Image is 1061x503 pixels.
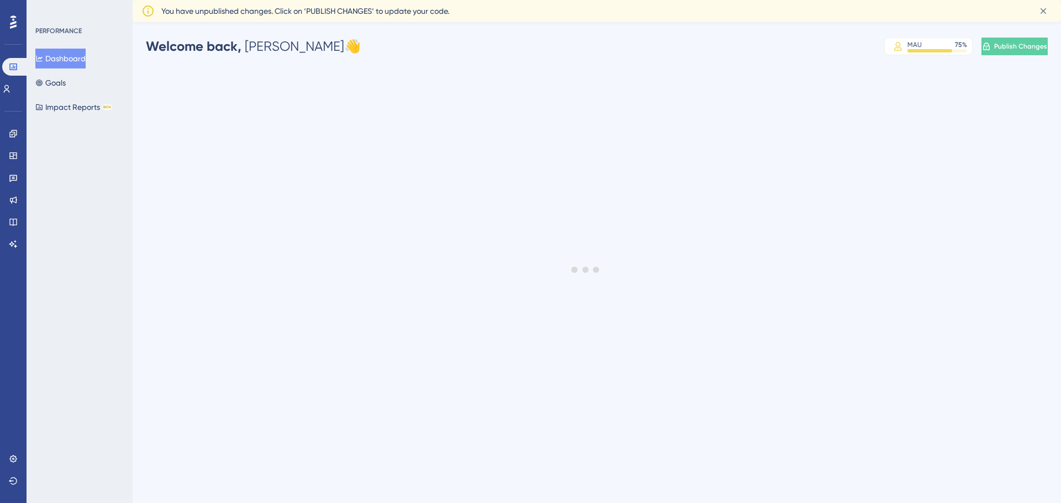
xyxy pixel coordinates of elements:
button: Goals [35,73,66,93]
button: Dashboard [35,49,86,68]
button: Publish Changes [981,38,1048,55]
span: You have unpublished changes. Click on ‘PUBLISH CHANGES’ to update your code. [161,4,449,18]
div: BETA [102,104,112,110]
span: Welcome back, [146,38,241,54]
button: Impact ReportsBETA [35,97,112,117]
div: PERFORMANCE [35,27,82,35]
span: Publish Changes [994,42,1047,51]
div: MAU [907,40,922,49]
div: 75 % [955,40,967,49]
div: [PERSON_NAME] 👋 [146,38,361,55]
